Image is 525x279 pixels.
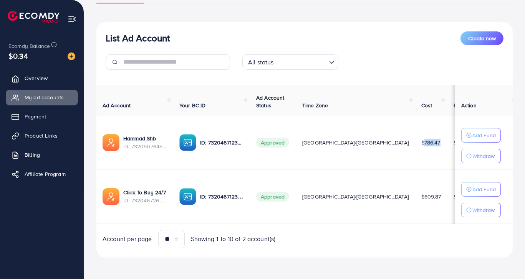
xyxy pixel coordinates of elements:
p: Withdraw [472,151,495,161]
img: ic-ads-acc.e4c84228.svg [103,188,119,205]
span: Create new [468,34,496,42]
input: Search for option [276,55,326,68]
span: ID: 7320507645020880897 [123,143,167,150]
span: Affiliate Program [25,170,66,178]
a: Click To Buy 24/7 [123,189,167,196]
img: image [68,53,75,60]
span: Payment [25,113,46,120]
span: My ad accounts [25,94,64,101]
a: My ad accounts [6,90,78,105]
img: ic-ads-acc.e4c84228.svg [103,134,119,151]
a: Billing [6,147,78,162]
button: Withdraw [461,149,501,163]
a: Overview [6,71,78,86]
h3: List Ad Account [106,33,170,44]
span: Your BC ID [179,102,206,109]
span: [GEOGRAPHIC_DATA]/[GEOGRAPHIC_DATA] [302,193,409,200]
span: ID: 7320467267140190209 [123,197,167,204]
img: menu [68,15,76,23]
button: Add Fund [461,182,501,197]
span: Overview [25,74,48,82]
a: Payment [6,109,78,124]
p: Add Fund [472,185,496,194]
span: Ad Account [103,102,131,109]
span: Showing 1 To 10 of 2 account(s) [191,235,276,243]
a: Product Links [6,128,78,143]
span: $609.87 [421,193,441,200]
span: [GEOGRAPHIC_DATA]/[GEOGRAPHIC_DATA] [302,139,409,146]
span: Product Links [25,132,58,139]
span: Ad Account Status [256,94,285,109]
a: Affiliate Program [6,166,78,182]
button: Create new [460,31,503,45]
div: Search for option [242,54,338,70]
p: Add Fund [472,131,496,140]
div: <span class='underline'>Hammad Shb</span></br>7320507645020880897 [123,135,167,150]
p: Withdraw [472,205,495,215]
span: $786.47 [421,139,441,146]
p: ID: 7320467123262734338 [200,138,244,147]
button: Withdraw [461,203,501,217]
span: Billing [25,151,40,159]
a: Hammad Shb [123,135,167,142]
span: Action [461,102,477,109]
img: ic-ba-acc.ded83a64.svg [179,134,196,151]
span: All status [247,57,275,68]
img: ic-ba-acc.ded83a64.svg [179,188,196,205]
p: ID: 7320467123262734338 [200,192,244,201]
span: Account per page [103,235,152,243]
span: Time Zone [302,102,328,109]
div: <span class='underline'>Click To Buy 24/7</span></br>7320467267140190209 [123,189,167,204]
span: Cost [421,102,432,109]
iframe: Chat [492,245,519,273]
span: Approved [256,138,289,148]
button: Add Fund [461,128,501,143]
span: Approved [256,192,289,202]
span: Ecomdy Balance [8,42,50,50]
img: logo [8,11,60,23]
span: $0.34 [8,50,28,61]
